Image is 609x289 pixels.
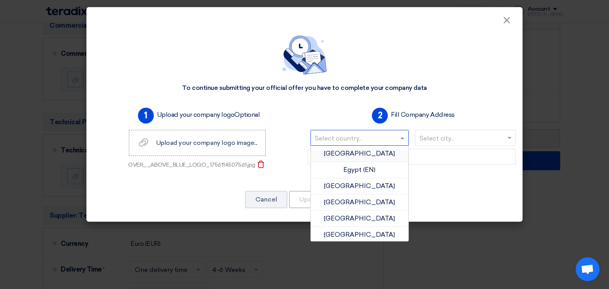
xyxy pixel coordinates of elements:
font: Fill Company Address [391,111,454,118]
font: Upload your company logo image... [156,139,257,146]
font: 1 [144,110,147,121]
button: Cancel [245,191,287,208]
span: [GEOGRAPHIC_DATA] [324,215,395,222]
input: Add company main address [308,149,516,165]
button: Update Company [289,191,364,208]
font: Upload your company logo [157,111,234,118]
span: [GEOGRAPHIC_DATA] [324,150,395,157]
font: 2 [378,110,383,121]
span: [GEOGRAPHIC_DATA] [324,182,395,190]
span: [GEOGRAPHIC_DATA] [324,198,395,206]
span: Egypt (EN) [343,166,375,173]
font: OVER__ABOVE_BLUE_LOGO_1756114507561.jpg [128,162,255,168]
font: Update Company [299,196,354,203]
font: To continue submitting your official offer you have to complete your company data [182,84,427,91]
button: Close [496,13,517,29]
font: Cancel [255,196,277,203]
font: Optional [234,111,260,118]
a: Open chat [576,257,599,281]
span: [GEOGRAPHIC_DATA] [324,231,395,238]
img: empty_state_contact.svg [282,36,327,74]
font: × [503,14,511,30]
